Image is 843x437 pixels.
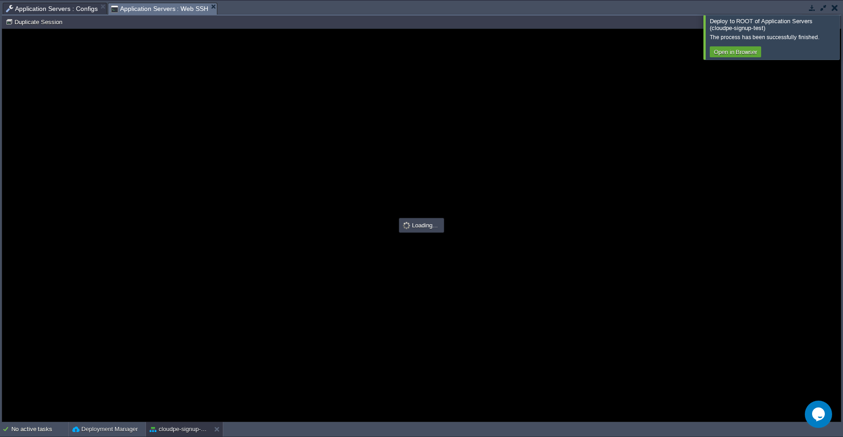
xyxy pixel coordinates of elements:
span: Application Servers : Configs [6,3,98,14]
button: Deployment Manager [72,425,138,434]
div: No active tasks [11,422,68,437]
span: Application Servers : Web SSH [111,3,209,15]
span: Deploy to ROOT of Application Servers (cloudpe-signup-test) [710,18,813,31]
button: cloudpe-signup-test [150,425,207,434]
button: Open in Browser [711,48,760,56]
div: The process has been successfully finished. [710,34,837,41]
div: Loading... [400,219,443,231]
iframe: chat widget [805,401,834,428]
button: Duplicate Session [5,18,65,26]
